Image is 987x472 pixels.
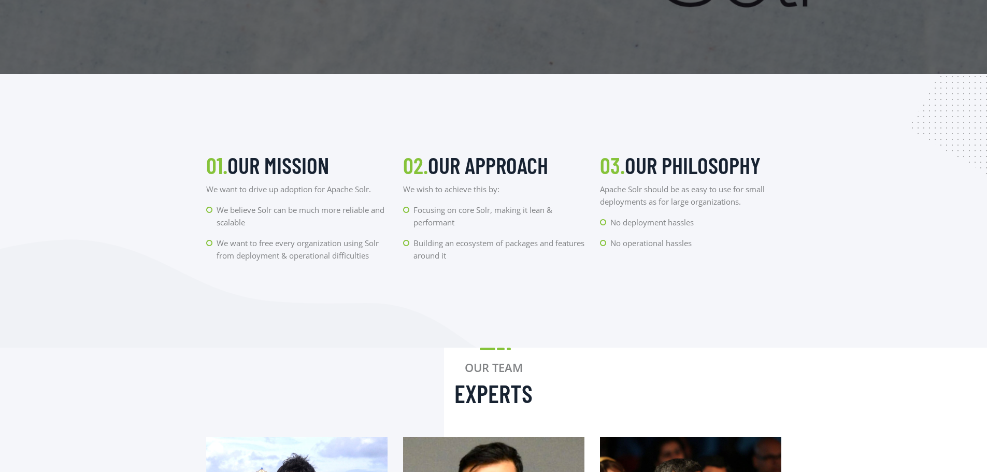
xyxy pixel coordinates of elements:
[206,183,388,195] p: We want to drive up adoption for Apache Solr.
[206,237,388,262] li: We want to free every organization using Solr from deployment & operational difficulties
[403,151,428,179] span: 02.
[600,216,781,228] li: No deployment hassles
[206,361,781,374] h4: Our Team
[912,74,987,174] img: shape
[206,152,388,179] h3: Our Mission
[600,183,781,208] p: Apache Solr should be as easy to use for small deployments as for large organizations.
[403,237,584,262] li: Building an ecosystem of packages and features around it
[206,151,227,179] span: 01.
[403,152,584,179] h3: Our Approach
[206,204,388,228] li: We believe Solr can be much more reliable and scalable
[403,204,584,228] li: Focusing on core Solr, making it lean & performant
[600,152,781,179] h3: Our Philosophy
[403,183,584,195] p: We wish to achieve this by:
[600,237,781,249] li: No operational hassles
[600,151,625,179] span: 03.
[206,379,781,409] h2: Experts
